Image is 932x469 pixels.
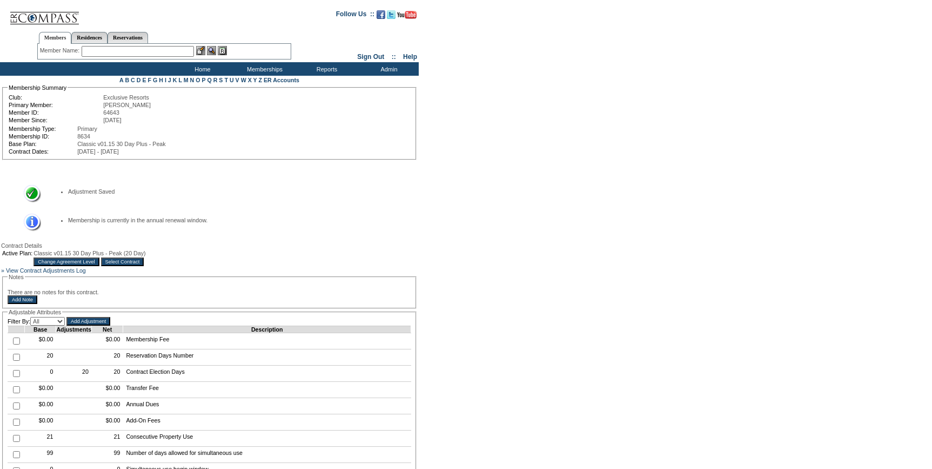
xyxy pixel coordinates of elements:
[9,125,76,132] td: Membership Type:
[40,46,82,55] div: Member Name:
[25,349,56,366] td: 20
[9,133,76,140] td: Membership ID:
[33,250,145,256] span: Classic v01.15 30 Day Plus - Peak (20 Day)
[125,77,129,83] a: B
[123,447,411,463] td: Number of days allowed for simultaneous use
[8,84,68,91] legend: Membership Summary
[142,77,146,83] a: E
[77,133,90,140] span: 8634
[258,77,262,83] a: Z
[91,414,123,431] td: $0.00
[253,77,257,83] a: Y
[103,117,122,123] span: [DATE]
[119,77,123,83] a: A
[9,141,76,147] td: Base Plan:
[66,317,110,326] input: Add Adjustment
[123,431,411,447] td: Consecutive Property Use
[196,46,205,55] img: b_edit.gif
[25,447,56,463] td: 99
[178,77,182,83] a: L
[25,382,56,398] td: $0.00
[184,77,189,83] a: M
[123,398,411,414] td: Annual Dues
[9,94,102,101] td: Club:
[387,10,395,19] img: Follow us on Twitter
[17,185,41,203] img: Success Message
[9,109,102,116] td: Member ID:
[91,398,123,414] td: $0.00
[91,366,123,382] td: 20
[8,289,99,295] span: There are no notes for this contract.
[168,77,171,83] a: J
[170,62,232,76] td: Home
[68,217,400,223] li: Membership is currently in the annual renewal window.
[9,148,76,155] td: Contract Dates:
[25,431,56,447] td: 21
[123,326,411,333] td: Description
[8,274,25,280] legend: Notes
[137,77,141,83] a: D
[25,366,56,382] td: 0
[241,77,246,83] a: W
[77,141,165,147] span: Classic v01.15 30 Day Plus - Peak
[173,77,177,83] a: K
[103,109,119,116] span: 64643
[159,77,163,83] a: H
[377,14,385,20] a: Become our fan on Facebook
[56,326,92,333] td: Adjustments
[123,349,411,366] td: Reservation Days Number
[1,242,418,249] div: Contract Details
[103,102,151,108] span: [PERSON_NAME]
[56,366,92,382] td: 20
[123,366,411,382] td: Contract Election Days
[39,32,72,44] a: Members
[403,53,417,61] a: Help
[25,414,56,431] td: $0.00
[25,326,56,333] td: Base
[219,77,223,83] a: S
[213,77,218,83] a: R
[377,10,385,19] img: Become our fan on Facebook
[248,77,252,83] a: X
[165,77,166,83] a: I
[77,125,97,132] span: Primary
[8,317,65,326] td: Filter By:
[294,62,357,76] td: Reports
[103,94,149,101] span: Exclusive Resorts
[392,53,396,61] span: ::
[71,32,108,43] a: Residences
[8,309,62,315] legend: Adjustable Attributes
[2,250,32,256] td: Active Plan:
[153,77,157,83] a: G
[123,333,411,349] td: Membership Fee
[91,333,123,349] td: $0.00
[33,257,99,266] input: Change Agreement Level
[8,295,37,304] input: Add Note
[1,267,86,274] a: » View Contract Adjustments Log
[131,77,135,83] a: C
[190,77,195,83] a: N
[202,77,206,83] a: P
[232,62,294,76] td: Memberships
[207,77,211,83] a: Q
[357,53,384,61] a: Sign Out
[17,214,41,232] img: Information Message
[9,102,102,108] td: Primary Member:
[101,257,144,266] input: Select Contract
[68,188,400,195] li: Adjustment Saved
[77,148,119,155] span: [DATE] - [DATE]
[218,46,227,55] img: Reservations
[336,9,374,22] td: Follow Us ::
[196,77,200,83] a: O
[9,3,79,25] img: Compass Home
[123,414,411,431] td: Add-On Fees
[397,11,417,19] img: Subscribe to our YouTube Channel
[91,326,123,333] td: Net
[230,77,234,83] a: U
[123,382,411,398] td: Transfer Fee
[108,32,148,43] a: Reservations
[147,77,151,83] a: F
[236,77,239,83] a: V
[264,77,299,83] a: ER Accounts
[25,398,56,414] td: $0.00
